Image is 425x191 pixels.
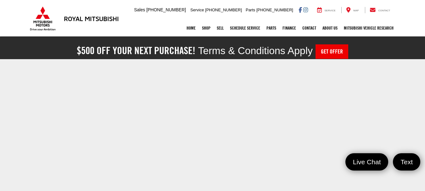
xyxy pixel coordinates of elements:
h3: Royal Mitsubishi [64,15,119,22]
a: Home [183,20,199,36]
a: Map [341,7,363,13]
span: Text [397,158,416,166]
span: Service [190,8,204,12]
a: Sell [214,20,227,36]
a: Contact [299,20,319,36]
a: Service [312,7,340,13]
a: Contact [365,7,395,13]
a: Parts: Opens in a new tab [263,20,279,36]
span: Map [353,9,359,12]
a: Finance [279,20,299,36]
h2: $500 off your next purchase! [77,46,195,55]
span: Parts [246,8,255,12]
span: Sales [134,7,145,12]
span: [PHONE_NUMBER] [205,8,242,12]
span: [PHONE_NUMBER] [256,8,293,12]
span: Contact [378,9,390,12]
a: Schedule Service: Opens in a new tab [227,20,263,36]
span: Terms & Conditions Apply [198,45,313,56]
a: Text [393,153,420,171]
a: Shop [199,20,214,36]
a: Live Chat [345,153,389,171]
a: About Us [319,20,341,36]
span: [PHONE_NUMBER] [146,7,186,12]
img: Mitsubishi [29,6,57,31]
a: Mitsubishi Vehicle Research [341,20,397,36]
span: Service [325,9,336,12]
span: Live Chat [350,158,384,166]
a: Get Offer [316,44,348,59]
a: Instagram: Click to visit our Instagram page [303,7,308,12]
a: Facebook: Click to visit our Facebook page [299,7,302,12]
